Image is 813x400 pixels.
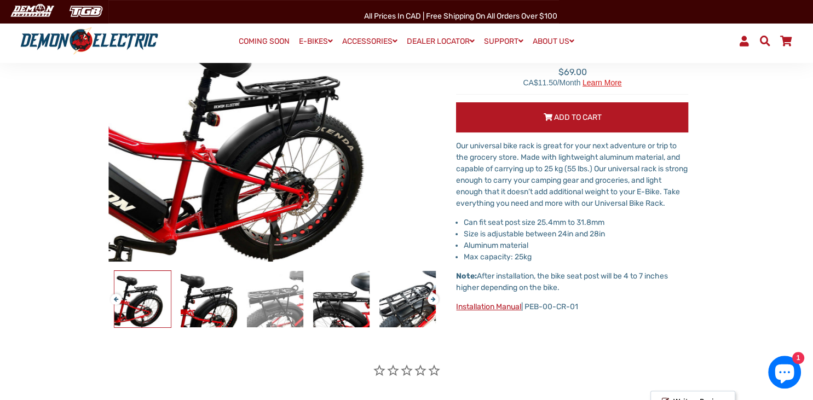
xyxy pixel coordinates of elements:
p: After installation, the bike seat post will be 4 to 7 inches higher depending on the bike. [456,270,688,293]
a: SUPPORT [480,33,527,49]
inbox-online-store-chat: Shopify online store chat [765,356,804,391]
a: COMING SOON [235,34,293,49]
img: Demon Electric [5,2,58,20]
button: Add to Cart [456,102,688,132]
li: Max capacity: 25kg [464,251,688,263]
img: Universal Bike Rack - Demon Electric [379,271,436,327]
span: $69.00 [523,66,621,86]
button: Previous [111,288,117,301]
img: Universal Bike Rack - Demon Electric [247,271,303,327]
li: Can fit seat post size 25.4mm to 31.8mm [464,217,688,228]
a: E-BIKES [295,33,337,49]
p: | PEB-00-CR-01 [456,301,688,312]
button: Next [428,288,434,301]
img: Universal Bike Rack - Demon Electric [181,271,237,327]
p: Our universal bike rack is great for your next adventure or trip to the grocery store. Made with ... [456,140,688,209]
li: Size is adjustable between 24in and 28in [464,228,688,240]
span: All Prices in CAD | Free shipping on all orders over $100 [364,11,557,21]
img: Universal Bike Rack - Demon Electric [313,271,370,327]
img: Universal Bike Rack - Demon Electric [114,271,171,327]
a: Installation Manual [456,302,521,311]
a: ABOUT US [529,33,578,49]
a: DEALER LOCATOR [403,33,478,49]
strong: Note: [456,271,477,281]
span: Add to Cart [553,113,601,122]
a: ACCESSORIES [338,33,401,49]
li: Aluminum material [464,240,688,251]
img: TGB Canada [64,2,108,20]
img: Demon Electric logo [16,27,162,55]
